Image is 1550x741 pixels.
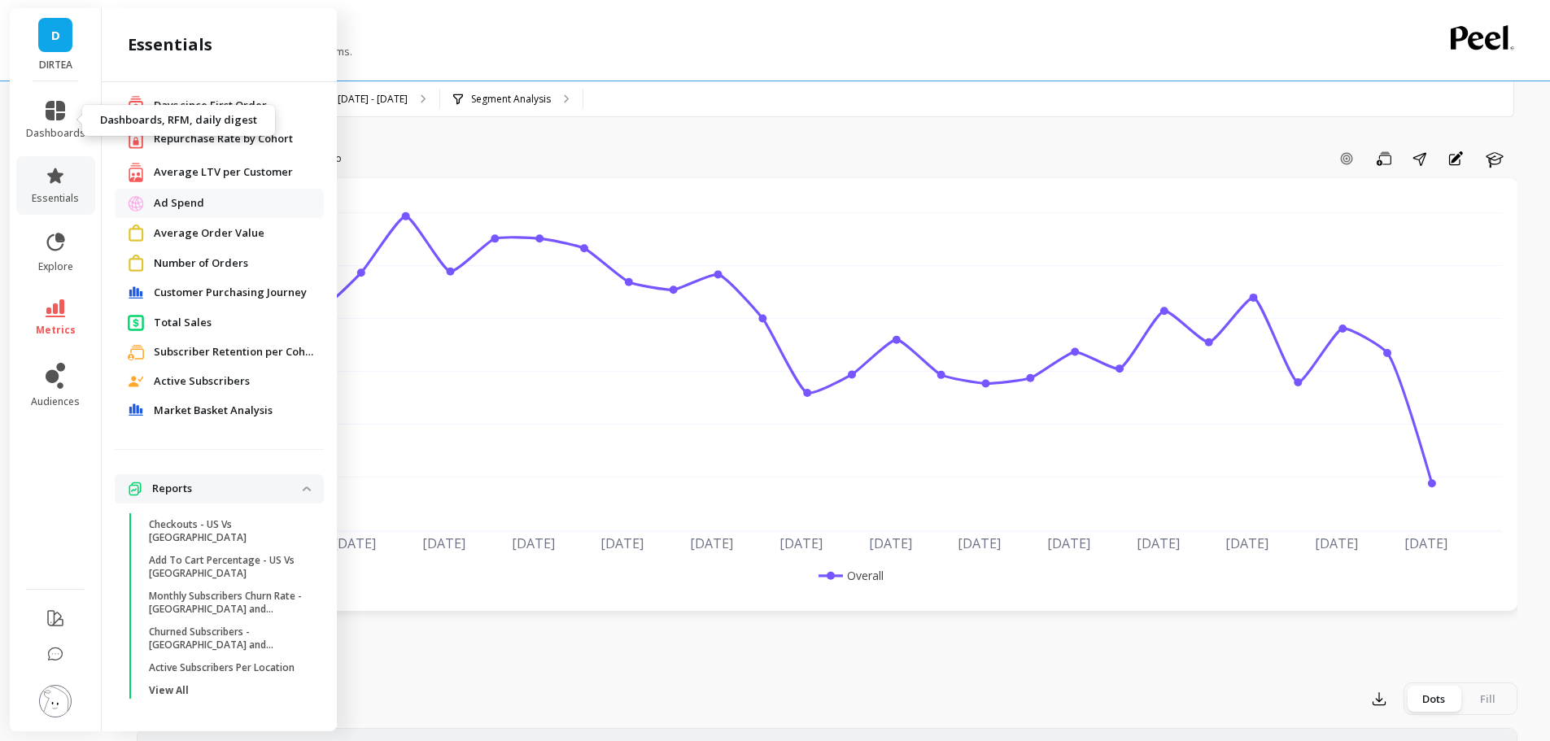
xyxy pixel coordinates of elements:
img: navigation item icon [128,403,144,416]
span: Days since First Order [154,98,267,114]
span: dashboards [26,127,85,140]
img: navigation item icon [128,286,144,299]
img: navigation item icon [128,344,144,360]
span: Market Basket Analysis [154,403,273,419]
p: DIRTEA [26,59,85,72]
p: Active Subscribers Per Location [149,661,295,674]
span: Average Order Value [154,225,264,242]
a: Repurchase Rate by Cohort [154,131,311,147]
a: Customer Purchasing Journey [154,285,311,301]
img: navigation item icon [128,195,144,211]
a: Average Order Value [154,225,311,242]
img: navigation item icon [128,95,144,116]
nav: Tabs [137,635,1517,673]
img: navigation item icon [128,376,144,387]
img: navigation item icon [128,224,144,242]
img: down caret icon [303,486,311,491]
span: Customer Purchasing Journey [154,285,307,301]
span: Total Sales [154,315,212,331]
a: Subscriber Retention per Cohort [154,344,317,360]
h2: essentials [128,33,212,56]
span: metrics [36,324,76,337]
p: Checkouts - US Vs [GEOGRAPHIC_DATA] [149,518,304,544]
span: essentials [32,192,79,205]
p: View All [149,684,189,697]
a: Active Subscribers [154,373,311,390]
span: audiences [31,395,80,408]
a: Total Sales [154,315,311,331]
span: Repurchase Rate by Cohort [154,131,293,147]
p: Segment Analysis [471,93,551,106]
a: Average LTV per Customer [154,164,311,181]
img: navigation item icon [128,129,144,149]
span: explore [38,260,73,273]
p: Monthly Subscribers Churn Rate - [GEOGRAPHIC_DATA] and [GEOGRAPHIC_DATA] [149,590,304,616]
img: navigation item icon [128,162,144,182]
p: Reports [152,481,303,497]
span: Active Subscribers [154,373,250,390]
img: navigation item icon [128,482,142,496]
a: Number of Orders [154,255,311,272]
a: Ad Spend [154,195,311,211]
p: Add To Cart Percentage - US Vs [GEOGRAPHIC_DATA] [149,554,304,580]
p: Churned Subscribers - [GEOGRAPHIC_DATA] and [GEOGRAPHIC_DATA] [149,625,304,652]
span: D [51,26,60,45]
img: navigation item icon [128,255,144,272]
a: Days since First Order [154,98,311,114]
span: Number of Orders [154,255,248,272]
div: Dots [1407,686,1460,712]
span: Ad Spend [154,195,204,211]
div: Fill [1460,686,1514,712]
img: profile picture [39,685,72,717]
span: Average LTV per Customer [154,164,293,181]
img: navigation item icon [128,314,144,331]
